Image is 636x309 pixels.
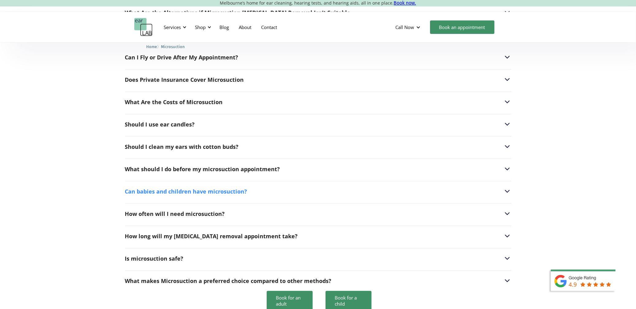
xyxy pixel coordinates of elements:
div: How long will my [MEDICAL_DATA] removal appointment take? [125,233,298,239]
img: How long will my earwax removal appointment take? [503,232,511,240]
div: Services [160,18,189,36]
div: Does Private Insurance Cover Microsuction [125,77,244,83]
img: How often will I need microsuction? [503,210,511,218]
img: Should I clean my ears with cotton buds? [503,143,511,151]
img: What makes Microsuction a preferred choice compared to other methods? [503,277,511,285]
div: Services [164,24,181,30]
a: Blog [215,18,234,36]
img: What Are the Costs of Microsuction [503,98,511,106]
div: Can I Fly or Drive After My Appointment?Can I Fly or Drive After My Appointment? [125,53,511,61]
div: Should I clean my ears with cotton buds?Should I clean my ears with cotton buds? [125,143,511,151]
div: Is microsuction safe?Is microsuction safe? [125,254,511,262]
a: Home [147,43,157,49]
img: Can babies and children have microsuction? [503,187,511,195]
img: What should I do before my microsuction appointment? [503,165,511,173]
div: Shop [192,18,213,36]
div: Should I use ear candles?Should I use ear candles? [125,120,511,128]
div: Can I Fly or Drive After My Appointment? [125,54,238,60]
div: Can babies and children have microsuction? [125,188,247,194]
img: Can I Fly or Drive After My Appointment? [503,53,511,61]
a: Contact [257,18,282,36]
a: home [134,18,153,36]
a: Microsuction [161,43,185,49]
img: Should I use ear candles? [503,120,511,128]
img: Does Private Insurance Cover Microsuction [503,76,511,84]
a: Book an appointment [430,21,494,34]
div: What makes Microsuction a preferred choice compared to other methods?What makes Microsuction a pr... [125,277,511,285]
img: What Are the Alternatives if Microsuction Earwax Removal Isn’t Suitable [503,9,511,17]
div: Call Now [396,24,414,30]
img: Is microsuction safe? [503,254,511,262]
div: How often will I need microsuction?How often will I need microsuction? [125,210,511,218]
a: About [234,18,257,36]
div: Does Private Insurance Cover MicrosuctionDoes Private Insurance Cover Microsuction [125,76,511,84]
div: Is microsuction safe? [125,255,184,262]
li: 〉 [147,43,161,50]
div: What Are the Costs of Microsuction [125,99,223,105]
div: Shop [195,24,206,30]
div: Can babies and children have microsuction?Can babies and children have microsuction? [125,187,511,195]
div: Call Now [391,18,427,36]
div: Should I clean my ears with cotton buds? [125,144,239,150]
div: What makes Microsuction a preferred choice compared to other methods? [125,278,332,284]
div: What Are the Alternatives if Microsuction [MEDICAL_DATA] Removal Isn’t SuitableWhat Are the Alter... [125,9,511,17]
div: Should I use ear candles? [125,121,195,127]
div: What Are the Costs of MicrosuctionWhat Are the Costs of Microsuction [125,98,511,106]
div: How long will my [MEDICAL_DATA] removal appointment take?How long will my earwax removal appointm... [125,232,511,240]
div: What Are the Alternatives if Microsuction [MEDICAL_DATA] Removal Isn’t Suitable [125,9,351,16]
div: How often will I need microsuction? [125,211,225,217]
div: What should I do before my microsuction appointment?What should I do before my microsuction appoi... [125,165,511,173]
div: What should I do before my microsuction appointment? [125,166,280,172]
